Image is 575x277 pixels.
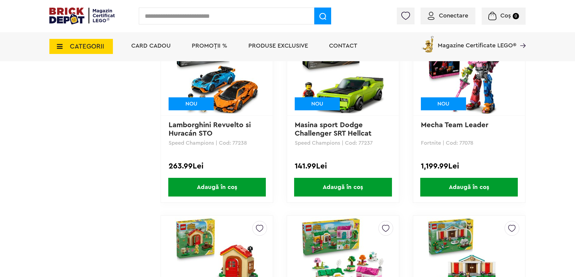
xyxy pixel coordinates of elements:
[161,178,273,197] a: Adaugă în coș
[439,13,468,19] span: Conectare
[438,35,516,49] span: Magazine Certificate LEGO®
[421,162,517,170] div: 1,199.99Lei
[169,162,265,170] div: 263.99Lei
[175,30,259,114] img: Lamborghini Revuelto si Huracán STO
[421,97,466,110] div: NOU
[70,43,104,50] span: CATEGORII
[301,30,385,114] img: Masina sport Dodge Challenger SRT Hellcat
[131,43,171,49] a: Card Cadou
[295,162,391,170] div: 141.99Lei
[287,178,399,197] a: Adaugă în coș
[295,121,371,137] a: Masina sport Dodge Challenger SRT Hellcat
[427,30,511,114] img: Mecha Team Leader
[169,97,214,110] div: NOU
[329,43,357,49] a: Contact
[295,140,391,146] p: Speed Champions | Cod: 77237
[500,13,511,19] span: Coș
[294,178,392,197] span: Adaugă în coș
[248,43,308,49] a: Produse exclusive
[420,178,518,197] span: Adaugă în coș
[169,140,265,146] p: Speed Champions | Cod: 77238
[413,178,525,197] a: Adaugă în coș
[168,178,266,197] span: Adaugă în coș
[192,43,227,49] a: PROMOȚII %
[513,13,519,19] small: 0
[428,13,468,19] a: Conectare
[169,121,253,137] a: Lamborghini Revuelto si Huracán STO
[421,121,488,129] a: Mecha Team Leader
[421,140,517,146] p: Fortnite | Cod: 77078
[295,97,340,110] div: NOU
[516,35,526,41] a: Magazine Certificate LEGO®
